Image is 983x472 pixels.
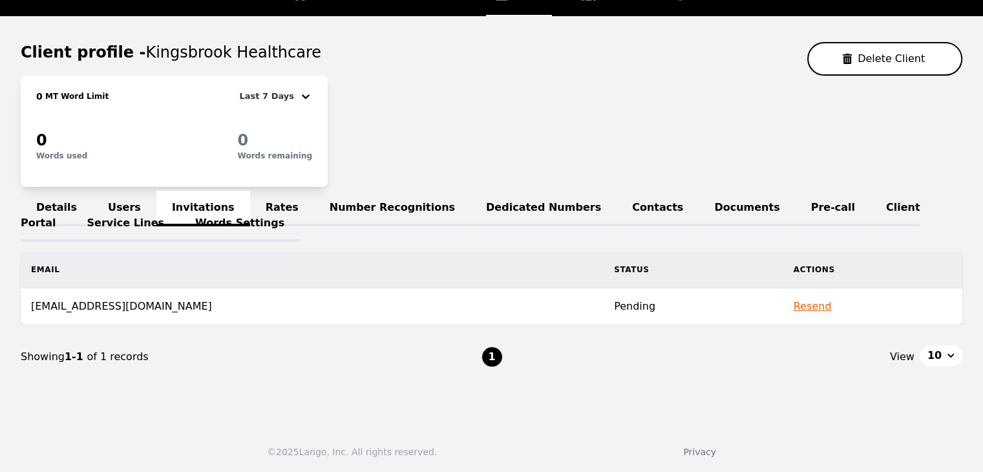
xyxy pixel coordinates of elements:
th: Actions [783,252,962,288]
th: Status [604,252,783,288]
a: Users [92,191,156,226]
div: © 2025 Lango, Inc. All rights reserved. [267,445,437,458]
span: 10 [927,348,942,363]
button: 10 [920,345,962,366]
span: 0 [36,131,47,149]
a: Service Lines [72,206,180,242]
div: Showing of 1 records [21,349,481,365]
a: Contacts [617,191,699,226]
nav: Page navigation [21,325,962,389]
span: View [890,349,914,365]
a: Client Portal [21,191,920,242]
a: Number Recognitions [314,191,470,226]
a: Rates [250,191,314,226]
span: Kingsbrook Healthcare [145,43,321,61]
a: Dedicated Numbers [470,191,617,226]
a: Words Settings [180,206,300,242]
a: Documents [699,191,795,226]
span: 1-1 [65,350,87,363]
span: 0 [36,91,43,102]
h1: Client profile - [21,42,321,63]
a: Privacy [683,447,716,457]
th: Email [21,252,604,288]
button: Delete Client [807,42,962,76]
div: Last 7 Days [240,89,299,104]
span: 0 [238,131,249,149]
button: Resend [794,299,832,314]
a: Pre-call [796,191,871,226]
h2: MT Word Limit [43,91,109,102]
p: Words remaining [238,151,312,161]
a: Details [21,191,92,226]
td: [EMAIL_ADDRESS][DOMAIN_NAME] [21,288,604,325]
p: Words used [36,151,87,161]
td: Pending [604,288,783,325]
